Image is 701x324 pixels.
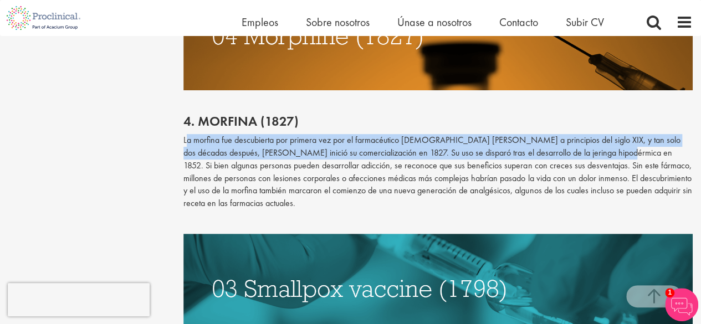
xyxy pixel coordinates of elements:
[397,15,472,29] a: Únase a nosotros
[183,134,692,209] font: La morfina fue descubierta por primera vez por el farmacéutico [DEMOGRAPHIC_DATA] [PERSON_NAME] a...
[183,112,299,130] font: 4. Morfina (1827)
[665,288,698,321] img: Chatbot
[499,15,538,29] a: Contacto
[668,289,672,296] font: 1
[306,15,370,29] a: Sobre nosotros
[8,283,150,316] iframe: reCAPTCHA
[566,15,604,29] a: Subir CV
[242,15,278,29] a: Empleos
